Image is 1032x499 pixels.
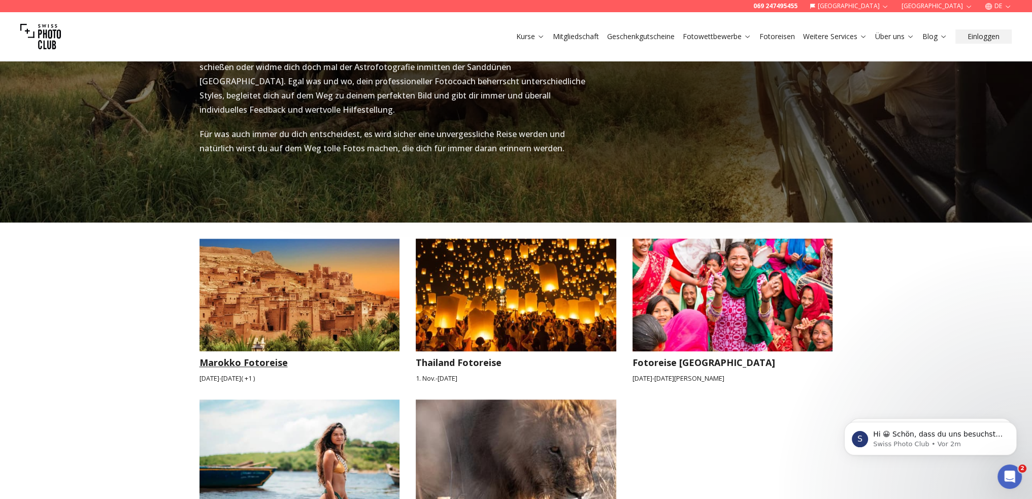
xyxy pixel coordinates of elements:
img: Swiss photo club [20,16,61,57]
a: Mitgliedschaft [553,31,599,42]
small: [DATE] - [DATE] ( + 1 ) [199,374,400,383]
a: Blog [922,31,947,42]
button: Blog [918,29,951,44]
a: 069 247495455 [753,2,797,10]
img: Marokko Fotoreise [199,239,400,351]
p: Wähle eine Fotoreise ganz nach deinem Geschmack. Zum Beispiel wilde Tiere in [GEOGRAPHIC_DATA] od... [199,17,589,117]
button: Fotowettbewerbe [679,29,755,44]
small: 1. Nov. - [DATE] [416,374,616,383]
iframe: Intercom live chat [997,464,1022,489]
a: Fotowettbewerbe [683,31,751,42]
button: Geschenkgutscheine [603,29,679,44]
span: 2 [1018,464,1026,473]
iframe: Intercom notifications Nachricht [829,401,1032,472]
h3: Thailand Fotoreise [416,355,616,370]
a: Geschenkgutscheine [607,31,675,42]
button: Fotoreisen [755,29,799,44]
button: Einloggen [955,29,1012,44]
h3: Fotoreise [GEOGRAPHIC_DATA] [632,355,833,370]
a: Weitere Services [803,31,867,42]
a: Kurse [516,31,545,42]
small: [DATE] - [DATE][PERSON_NAME] [632,374,833,383]
button: Über uns [871,29,918,44]
a: Über uns [875,31,914,42]
a: Thailand FotoreiseThailand Fotoreise1. Nov.-[DATE] [416,239,616,383]
button: Weitere Services [799,29,871,44]
a: Fotoreisen [759,31,795,42]
img: Fotoreise Nepal [622,232,843,356]
button: Mitgliedschaft [549,29,603,44]
p: Für was auch immer du dich entscheidest, es wird sicher eine unvergessliche Reise werden und natü... [199,127,589,155]
a: Marokko FotoreiseMarokko Fotoreise[DATE]-[DATE]( +1 ) [199,239,400,383]
h3: Marokko Fotoreise [199,355,400,370]
img: Thailand Fotoreise [406,232,626,356]
a: Fotoreise NepalFotoreise [GEOGRAPHIC_DATA][DATE]-[DATE][PERSON_NAME] [632,239,833,383]
button: Kurse [512,29,549,44]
